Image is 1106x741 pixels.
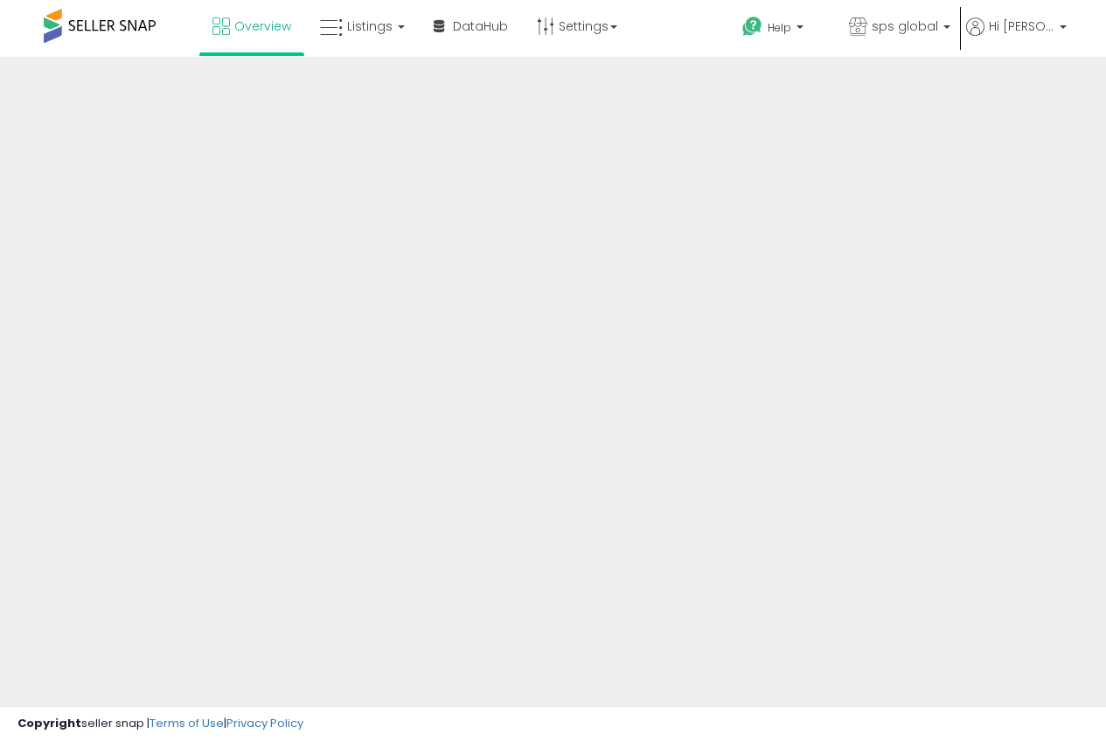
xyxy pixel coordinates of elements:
span: Listings [347,17,393,35]
a: Hi [PERSON_NAME] [966,17,1067,57]
span: DataHub [453,17,508,35]
a: Help [728,3,833,57]
a: Privacy Policy [226,715,303,731]
strong: Copyright [17,715,81,731]
span: Help [768,20,791,35]
span: Overview [234,17,291,35]
a: Terms of Use [150,715,224,731]
span: sps global [872,17,938,35]
div: seller snap | | [17,716,303,732]
span: Hi [PERSON_NAME] [989,17,1054,35]
i: Get Help [741,16,763,38]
